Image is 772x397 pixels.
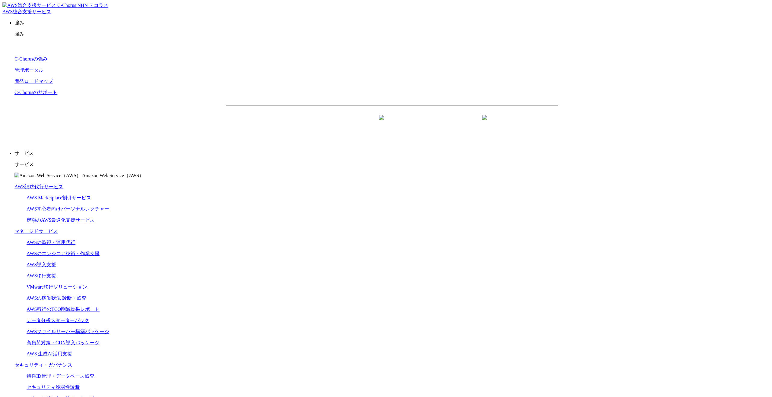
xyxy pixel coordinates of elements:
[82,173,144,178] span: Amazon Web Service（AWS）
[14,184,63,189] a: AWS請求代行サービス
[292,115,389,130] a: 資料を請求する
[27,351,72,356] a: AWS 生成AI活用支援
[14,362,72,367] a: セキュリティ・ガバナンス
[27,206,109,211] a: AWS初心者向けパーソナルレクチャー
[14,67,43,73] a: 管理ポータル
[27,374,94,379] a: 特権ID管理・データベース監査
[14,90,57,95] a: C-Chorusのサポート
[2,2,76,9] img: AWS総合支援サービス C-Chorus
[14,229,58,234] a: マネージドサービス
[27,284,87,289] a: VMware移行ソリューション
[27,307,100,312] a: AWS移行のTCO削減効果レポート
[27,385,80,390] a: セキュリティ脆弱性診断
[14,173,81,179] img: Amazon Web Service（AWS）
[14,79,53,84] a: 開発ロードマップ
[2,3,108,14] a: AWS総合支援サービス C-Chorus NHN テコラスAWS総合支援サービス
[14,161,770,168] p: サービス
[27,195,91,200] a: AWS Marketplace割引サービス
[482,115,487,131] img: 矢印
[14,150,770,157] p: サービス
[27,340,100,345] a: 高負荷対策・CDN導入パッケージ
[27,262,56,267] a: AWS導入支援
[27,318,89,323] a: データ分析スターターパック
[27,240,75,245] a: AWSの監視・運用代行
[27,295,86,301] a: AWSの稼働状況 診断・監査
[14,20,770,26] p: 強み
[14,56,48,61] a: C-Chorusの強み
[27,329,109,334] a: AWSファイルサーバー構築パッケージ
[27,217,95,223] a: 定額のAWS最適化支援サービス
[14,31,770,37] p: 強み
[395,115,492,130] a: まずは相談する
[27,251,100,256] a: AWSのエンジニア技術・作業支援
[379,115,384,131] img: 矢印
[27,273,56,278] a: AWS移行支援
